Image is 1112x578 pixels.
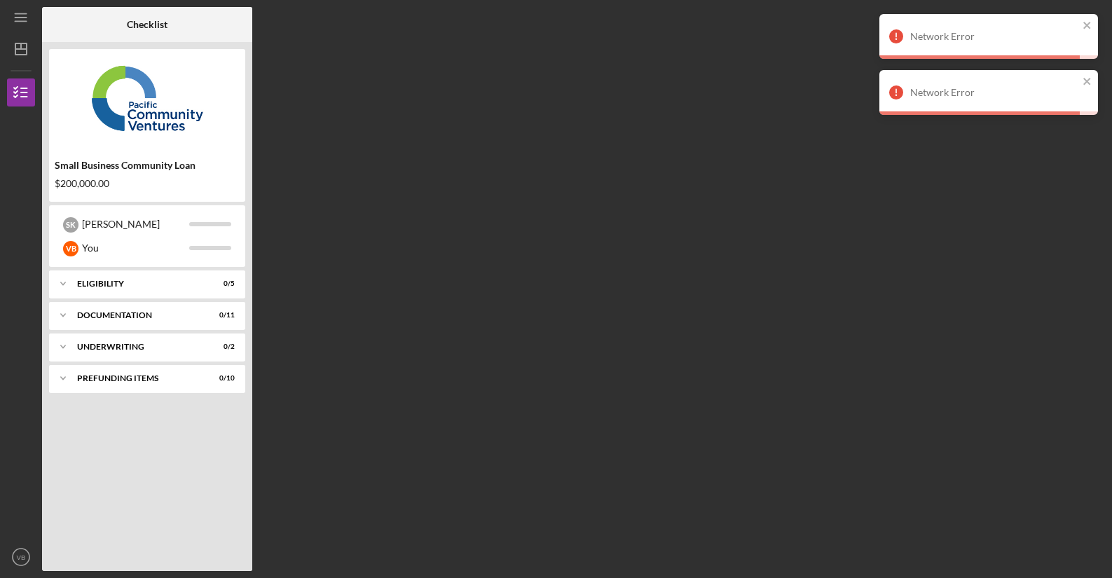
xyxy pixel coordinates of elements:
div: S K [63,217,78,233]
div: 0 / 5 [210,280,235,288]
div: [PERSON_NAME] [82,212,189,236]
div: Network Error [910,31,1078,42]
div: Eligibility [77,280,200,288]
div: Small Business Community Loan [55,160,240,171]
text: VB [17,553,26,561]
div: Network Error [910,87,1078,98]
div: V B [63,241,78,256]
div: $200,000.00 [55,178,240,189]
div: Underwriting [77,343,200,351]
button: close [1083,76,1092,89]
button: VB [7,543,35,571]
img: Product logo [49,56,245,140]
div: Documentation [77,311,200,319]
div: You [82,236,189,260]
div: 0 / 10 [210,374,235,383]
div: Prefunding Items [77,374,200,383]
div: 0 / 11 [210,311,235,319]
div: 0 / 2 [210,343,235,351]
b: Checklist [127,19,167,30]
button: close [1083,20,1092,33]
